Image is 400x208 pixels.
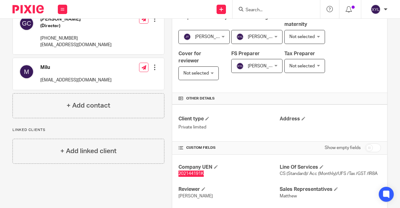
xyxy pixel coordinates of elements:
img: svg%3E [19,16,34,31]
span: Tax Preparer [284,51,315,56]
img: svg%3E [371,4,381,14]
span: 202144191K [178,172,204,176]
h4: Address [280,116,381,122]
h5: (Director) [40,23,112,29]
h4: Client type [178,116,280,122]
span: FS Preparer [231,51,260,56]
span: Cover for reviewer [178,51,201,63]
p: [EMAIL_ADDRESS][DOMAIN_NAME] [40,42,112,48]
span: [PERSON_NAME] [195,35,229,39]
span: Account manager [231,15,273,20]
img: svg%3E [183,33,191,41]
h4: Milu [40,64,112,71]
h4: Company UEN [178,164,280,171]
img: svg%3E [19,64,34,79]
label: Show empty fields [325,145,361,151]
h4: Sales Representatives [280,186,381,193]
p: Linked clients [12,128,164,133]
span: Corporate secretary [178,15,227,20]
h4: Line Of Services [280,164,381,171]
p: [PHONE_NUMBER] [40,35,112,41]
p: [EMAIL_ADDRESS][DOMAIN_NAME] [40,77,112,83]
span: [PERSON_NAME] [248,64,282,68]
span: Not selected [183,71,209,75]
p: Private limited [178,124,280,130]
span: Not selected [289,35,315,39]
h4: + Add linked client [60,146,117,156]
span: CS (Standard)/ Acc (Monthly)/UFS /Tax /GST /IR8A [280,172,377,176]
span: Matthew [280,194,297,198]
h4: [PERSON_NAME] [40,16,112,22]
img: svg%3E [236,62,244,70]
span: [PERSON_NAME] [248,35,282,39]
img: Pixie [12,5,44,13]
span: Not selected [289,64,315,68]
h4: Reviewer [178,186,280,193]
span: [PERSON_NAME] [178,194,213,198]
h4: + Add contact [67,101,110,110]
span: Other details [186,96,215,101]
h4: CUSTOM FIELDS [178,145,280,150]
img: svg%3E [236,33,244,41]
input: Search [245,7,301,13]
